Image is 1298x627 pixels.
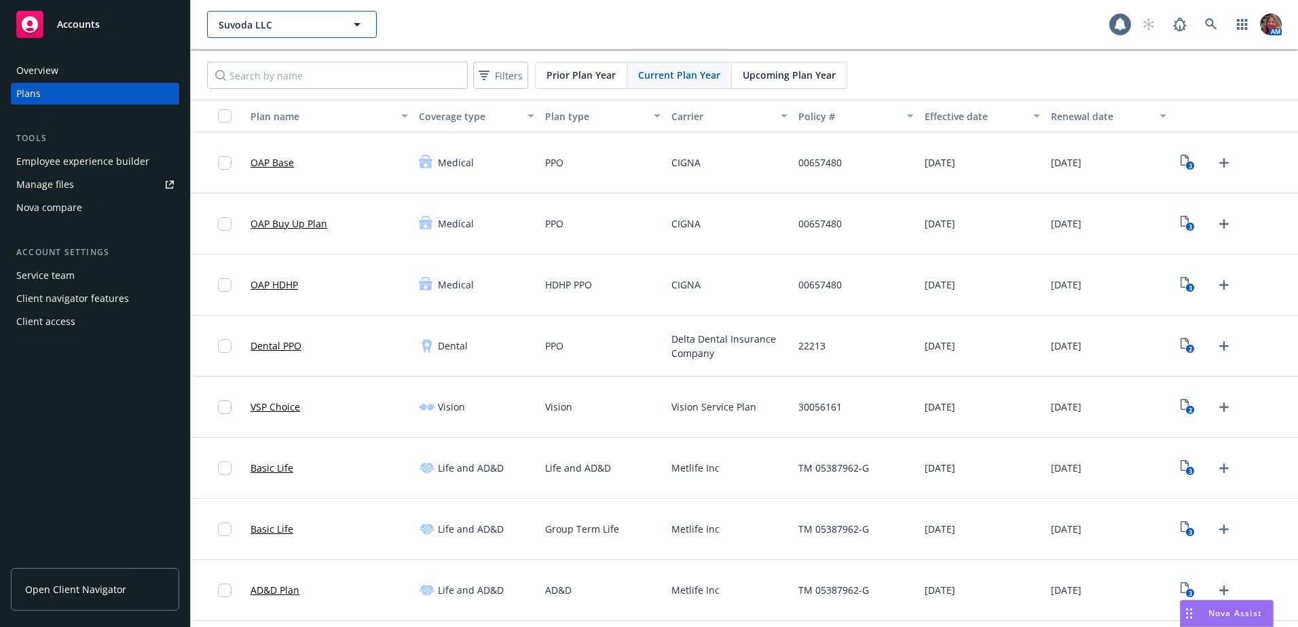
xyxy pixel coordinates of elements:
[16,60,58,81] div: Overview
[1208,607,1262,619] span: Nova Assist
[1051,522,1081,536] span: [DATE]
[546,68,616,82] span: Prior Plan Year
[11,174,179,195] a: Manage files
[925,522,955,536] span: [DATE]
[438,400,465,414] span: Vision
[476,66,525,85] span: Filters
[251,278,298,292] a: OAP HDHP
[925,155,955,170] span: [DATE]
[743,68,836,82] span: Upcoming Plan Year
[925,583,955,597] span: [DATE]
[1051,109,1151,123] div: Renewal date
[438,216,474,231] span: Medical
[495,69,523,83] span: Filters
[11,197,179,218] a: Nova compare
[1177,579,1199,601] a: View Plan Documents
[1135,11,1162,38] a: Start snowing
[419,109,519,123] div: Coverage type
[545,155,563,170] span: PPO
[11,151,179,172] a: Employee experience builder
[11,288,179,309] a: Client navigator features
[1177,274,1199,296] a: View Plan Documents
[11,311,179,332] a: Client access
[218,522,231,536] input: Toggle Row Selected
[798,522,869,536] span: TM 05387962-G
[251,216,327,231] a: OAP Buy Up Plan
[671,155,701,170] span: CIGNA
[1051,583,1081,597] span: [DATE]
[11,265,179,286] a: Service team
[666,100,792,132] button: Carrier
[925,400,955,414] span: [DATE]
[11,83,179,104] a: Plans
[925,278,955,292] span: [DATE]
[218,278,231,292] input: Toggle Row Selected
[671,461,720,475] span: Metlife Inc
[11,132,179,145] div: Tools
[1051,461,1081,475] span: [DATE]
[798,339,826,353] span: 22213
[218,400,231,414] input: Toggle Row Selected
[207,62,468,89] input: Search by name
[251,583,299,597] a: AD&D Plan
[1213,152,1235,174] a: Upload Plan Documents
[1189,528,1192,537] text: 3
[1177,396,1199,418] a: View Plan Documents
[438,155,474,170] span: Medical
[57,19,100,30] span: Accounts
[1045,100,1172,132] button: Renewal date
[671,278,701,292] span: CIGNA
[545,461,611,475] span: Life and AD&D
[16,197,82,218] div: Nova compare
[218,109,231,123] input: Select all
[1177,518,1199,540] a: View Plan Documents
[218,461,231,475] input: Toggle Row Selected
[1213,518,1235,540] a: Upload Plan Documents
[16,311,75,332] div: Client access
[545,278,592,292] span: HDHP PPO
[251,339,301,353] a: Dental PPO
[1166,11,1193,38] a: Report a Bug
[251,109,393,123] div: Plan name
[251,400,300,414] a: VSP Choice
[1198,11,1225,38] a: Search
[545,583,572,597] span: AD&D
[638,68,720,82] span: Current Plan Year
[11,246,179,259] div: Account settings
[1229,11,1256,38] a: Switch app
[671,522,720,536] span: Metlife Inc
[545,400,572,414] span: Vision
[251,155,294,170] a: OAP Base
[1189,345,1192,354] text: 2
[438,461,504,475] span: Life and AD&D
[218,339,231,353] input: Toggle Row Selected
[1177,152,1199,174] a: View Plan Documents
[1260,14,1282,35] img: photo
[16,83,41,104] div: Plans
[207,11,377,38] button: Suvoda LLC
[219,18,336,32] span: Suvoda LLC
[1177,457,1199,479] a: View Plan Documents
[1213,457,1235,479] a: Upload Plan Documents
[25,582,126,596] span: Open Client Navigator
[798,461,869,475] span: TM 05387962-G
[1051,400,1081,414] span: [DATE]
[925,461,955,475] span: [DATE]
[798,400,842,414] span: 30056161
[438,522,504,536] span: Life and AD&D
[545,339,563,353] span: PPO
[1051,155,1081,170] span: [DATE]
[1189,284,1192,292] text: 3
[438,339,468,353] span: Dental
[1189,467,1192,476] text: 3
[1213,335,1235,357] a: Upload Plan Documents
[540,100,666,132] button: Plan type
[1213,213,1235,235] a: Upload Plan Documents
[1177,213,1199,235] a: View Plan Documents
[798,216,842,231] span: 00657480
[251,522,293,536] a: Basic Life
[1051,278,1081,292] span: [DATE]
[545,109,646,123] div: Plan type
[671,216,701,231] span: CIGNA
[671,400,756,414] span: Vision Service Plan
